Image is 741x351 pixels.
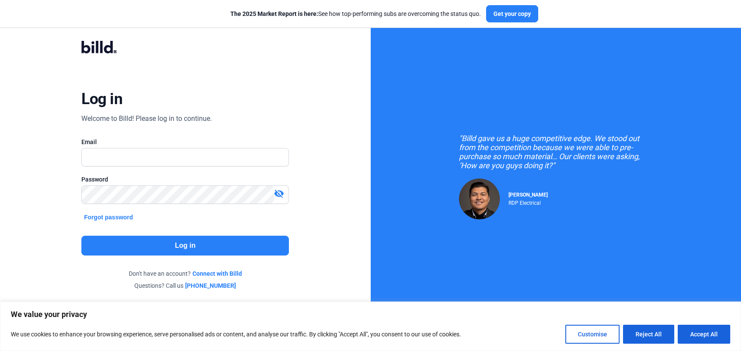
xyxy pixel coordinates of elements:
div: See how top-performing subs are overcoming the status quo. [230,9,481,18]
img: Raul Pacheco [459,179,500,219]
p: We use cookies to enhance your browsing experience, serve personalised ads or content, and analys... [11,329,461,339]
button: Accept All [678,325,730,344]
span: The 2025 Market Report is here: [230,10,318,17]
mat-icon: visibility_off [274,188,284,199]
div: "Billd gave us a huge competitive edge. We stood out from the competition because we were able to... [459,134,653,170]
button: Reject All [623,325,674,344]
div: RDP Electrical [508,198,548,206]
div: Email [81,138,289,146]
div: Welcome to Billd! Please log in to continue. [81,114,212,124]
a: Connect with Billd [192,269,242,278]
button: Customise [565,325,620,344]
span: [PERSON_NAME] [508,192,548,198]
a: [PHONE_NUMBER] [185,281,236,290]
p: We value your privacy [11,309,730,320]
div: Don't have an account? [81,269,289,278]
button: Get your copy [486,5,538,22]
div: Questions? Call us [81,281,289,290]
button: Log in [81,236,289,256]
button: Forgot password [81,212,136,222]
div: Password [81,175,289,184]
div: Log in [81,89,122,108]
